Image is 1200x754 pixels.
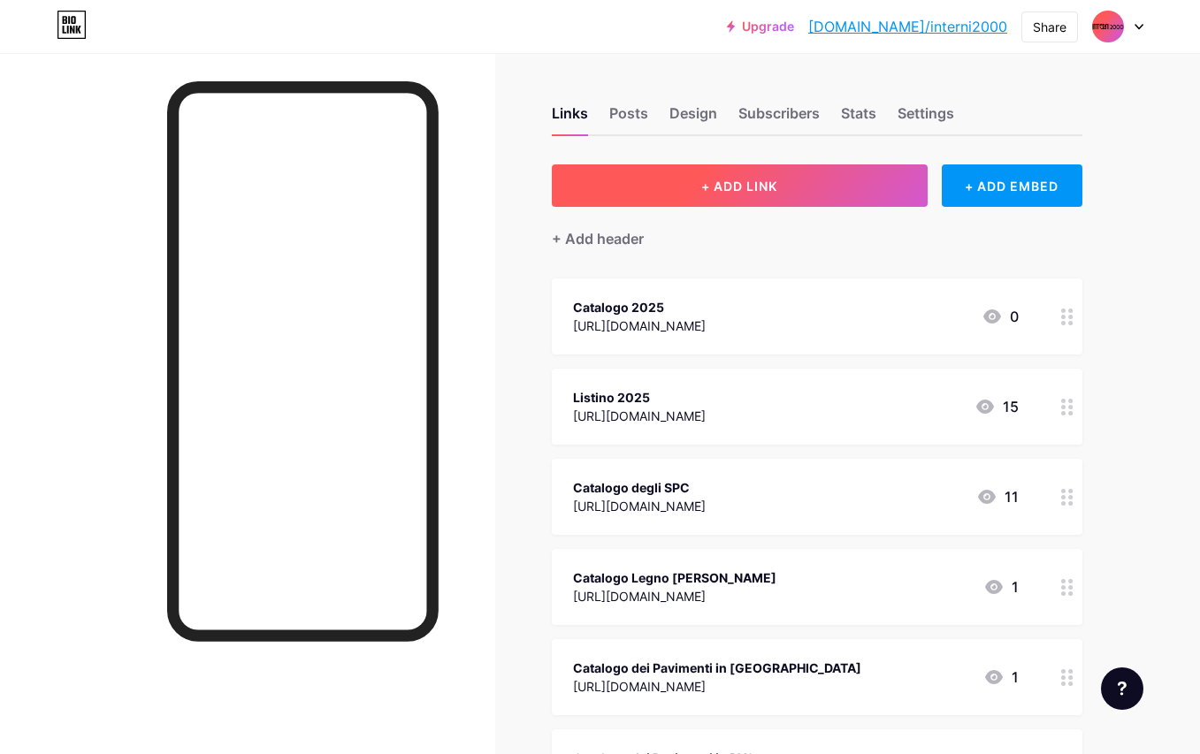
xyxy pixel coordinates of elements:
div: Subscribers [738,103,820,134]
div: [URL][DOMAIN_NAME] [573,587,776,605]
div: Catalogo dei Pavimenti in [GEOGRAPHIC_DATA] [573,659,861,677]
div: + ADD EMBED [942,164,1082,207]
a: [DOMAIN_NAME]/interni2000 [808,16,1007,37]
div: Listino 2025 [573,388,706,407]
div: 1 [983,666,1019,688]
div: 1 [983,576,1019,598]
div: Catalogo degli SPC [573,478,706,497]
button: + ADD LINK [552,164,928,207]
div: Posts [609,103,648,134]
div: [URL][DOMAIN_NAME] [573,677,861,696]
div: Stats [841,103,876,134]
img: elenasanna [1091,10,1125,43]
div: Catalogo Legno [PERSON_NAME] [573,568,776,587]
div: 15 [975,396,1019,417]
div: Links [552,103,588,134]
div: Share [1033,18,1066,36]
div: 11 [976,486,1019,507]
div: + Add header [552,228,644,249]
div: Design [669,103,717,134]
div: [URL][DOMAIN_NAME] [573,407,706,425]
span: + ADD LINK [701,179,777,194]
div: Settings [898,103,954,134]
a: Upgrade [727,19,794,34]
div: [URL][DOMAIN_NAME] [573,497,706,515]
div: Catalogo 2025 [573,298,706,316]
div: [URL][DOMAIN_NAME] [573,316,706,335]
div: 0 [982,306,1019,327]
